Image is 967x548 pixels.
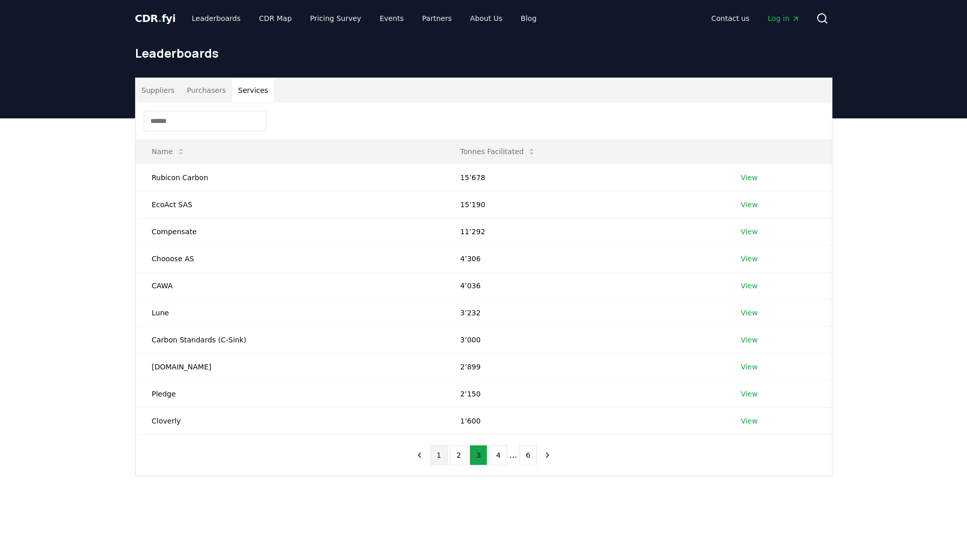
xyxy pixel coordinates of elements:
a: View [741,227,757,237]
button: 3 [469,445,487,465]
a: Log in [760,9,807,28]
button: previous page [411,445,428,465]
a: Blog [513,9,545,28]
a: Partners [414,9,460,28]
td: Cloverly [136,407,444,434]
a: CDR.fyi [135,11,176,26]
a: View [741,172,757,183]
a: Leaderboards [184,9,249,28]
button: 2 [450,445,467,465]
td: CAWA [136,272,444,299]
a: About Us [462,9,510,28]
span: CDR fyi [135,12,176,24]
td: 3’000 [444,326,724,353]
nav: Main [184,9,544,28]
td: Carbon Standards (C-Sink) [136,326,444,353]
a: View [741,389,757,399]
td: 15’190 [444,191,724,218]
a: Contact us [703,9,757,28]
a: Pricing Survey [302,9,369,28]
button: Services [232,78,274,103]
nav: Main [703,9,807,28]
button: 4 [489,445,507,465]
h1: Leaderboards [135,45,832,61]
td: Pledge [136,380,444,407]
a: View [741,200,757,210]
button: 6 [519,445,537,465]
td: 2’899 [444,353,724,380]
td: 15’678 [444,164,724,191]
button: Tonnes Facilitated [452,141,544,162]
td: Compensate [136,218,444,245]
td: [DOMAIN_NAME] [136,353,444,380]
td: 3’232 [444,299,724,326]
a: CDR Map [251,9,300,28]
a: View [741,335,757,345]
a: View [741,254,757,264]
button: Purchasers [180,78,232,103]
td: 4’036 [444,272,724,299]
td: 4’306 [444,245,724,272]
button: next page [539,445,556,465]
a: View [741,308,757,318]
td: EcoAct SAS [136,191,444,218]
a: View [741,281,757,291]
td: 11’292 [444,218,724,245]
td: Lune [136,299,444,326]
span: . [158,12,162,24]
td: Rubicon Carbon [136,164,444,191]
a: View [741,416,757,426]
td: 2’150 [444,380,724,407]
a: View [741,362,757,372]
button: Name [144,141,193,162]
button: 1 [430,445,448,465]
a: Events [372,9,412,28]
button: Suppliers [136,78,181,103]
span: Log in [768,13,799,23]
li: ... [509,449,517,461]
td: Chooose AS [136,245,444,272]
td: 1’600 [444,407,724,434]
